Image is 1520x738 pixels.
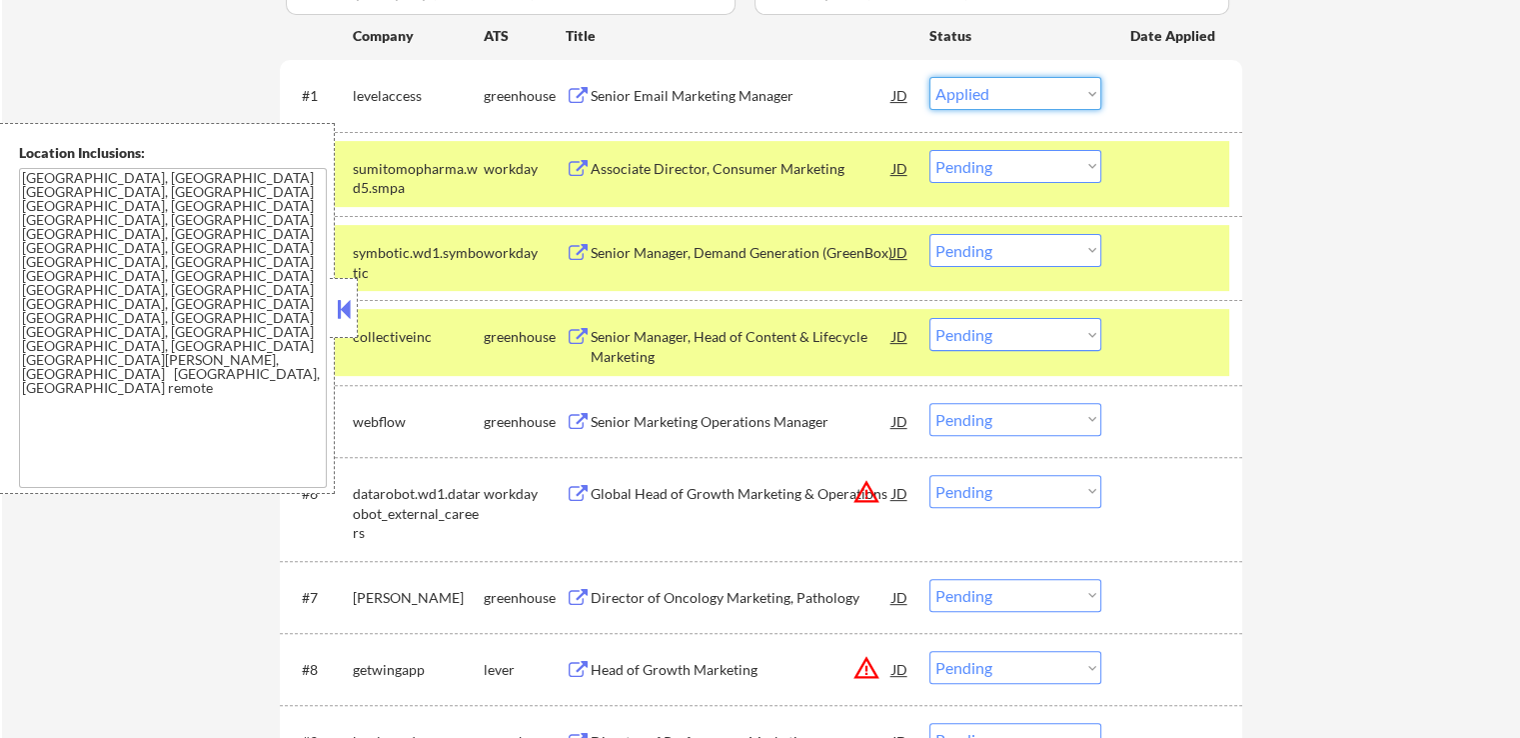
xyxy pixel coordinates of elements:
[353,243,484,282] div: symbotic.wd1.symbotic
[890,475,910,511] div: JD
[890,150,910,186] div: JD
[302,588,337,608] div: #7
[484,588,566,608] div: greenhouse
[484,86,566,106] div: greenhouse
[890,77,910,113] div: JD
[591,660,892,680] div: Head of Growth Marketing
[852,654,880,682] button: warning_amber
[566,26,910,46] div: Title
[890,234,910,270] div: JD
[353,86,484,106] div: levelaccess
[890,403,910,439] div: JD
[353,412,484,432] div: webflow
[484,484,566,504] div: workday
[591,243,892,263] div: Senior Manager, Demand Generation (GreenBox)
[591,327,892,366] div: Senior Manager, Head of Content & Lifecycle Marketing
[484,412,566,432] div: greenhouse
[852,478,880,506] button: warning_amber
[484,159,566,179] div: workday
[591,86,892,106] div: Senior Email Marketing Manager
[890,318,910,354] div: JD
[19,143,327,163] div: Location Inclusions:
[484,327,566,347] div: greenhouse
[353,588,484,608] div: [PERSON_NAME]
[1130,26,1218,46] div: Date Applied
[353,159,484,198] div: sumitomopharma.wd5.smpa
[591,412,892,432] div: Senior Marketing Operations Manager
[591,159,892,179] div: Associate Director, Consumer Marketing
[353,26,484,46] div: Company
[484,660,566,680] div: lever
[353,660,484,680] div: getwingapp
[484,26,566,46] div: ATS
[591,588,892,608] div: Director of Oncology Marketing, Pathology
[302,660,337,680] div: #8
[929,17,1101,53] div: Status
[302,86,337,106] div: #1
[484,243,566,263] div: workday
[890,579,910,615] div: JD
[890,651,910,687] div: JD
[591,484,892,504] div: Global Head of Growth Marketing & Operations
[353,327,484,347] div: collectiveinc
[353,484,484,543] div: datarobot.wd1.datarobot_external_careers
